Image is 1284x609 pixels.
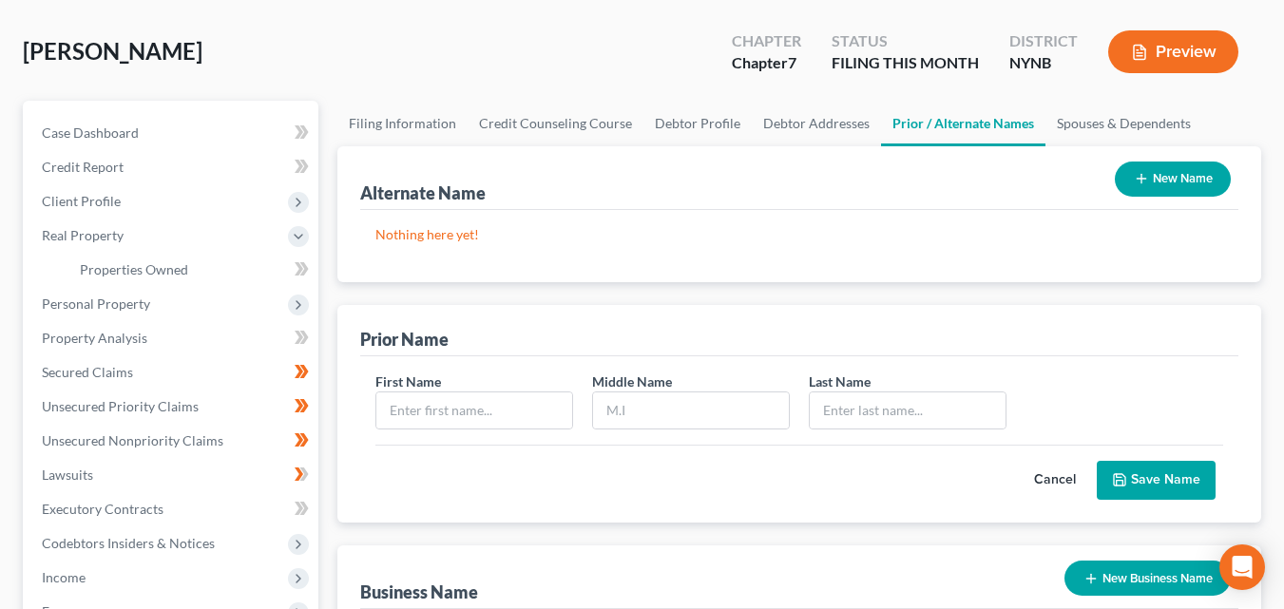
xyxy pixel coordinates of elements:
[42,432,223,448] span: Unsecured Nonpriority Claims
[468,101,643,146] a: Credit Counseling Course
[832,30,979,52] div: Status
[360,181,486,204] div: Alternate Name
[42,227,124,243] span: Real Property
[1064,561,1231,596] button: New Business Name
[42,535,215,551] span: Codebtors Insiders & Notices
[375,225,1223,244] p: Nothing here yet!
[593,392,789,428] input: M.I
[810,392,1006,428] input: Enter last name...
[1013,462,1097,500] button: Cancel
[375,371,441,391] label: First Name
[42,398,199,414] span: Unsecured Priority Claims
[42,159,124,175] span: Credit Report
[27,116,318,150] a: Case Dashboard
[42,466,93,483] span: Lawsuits
[752,101,881,146] a: Debtor Addresses
[1009,52,1078,74] div: NYNB
[1108,30,1238,73] button: Preview
[732,52,801,74] div: Chapter
[1097,461,1216,501] button: Save Name
[27,390,318,424] a: Unsecured Priority Claims
[832,52,979,74] div: FILING THIS MONTH
[1045,101,1202,146] a: Spouses & Dependents
[42,330,147,346] span: Property Analysis
[42,295,150,312] span: Personal Property
[1009,30,1078,52] div: District
[376,392,572,428] input: Enter first name...
[23,37,202,65] span: [PERSON_NAME]
[360,328,449,351] div: Prior Name
[788,53,796,71] span: 7
[27,492,318,526] a: Executory Contracts
[42,124,139,141] span: Case Dashboard
[65,253,318,287] a: Properties Owned
[42,501,163,517] span: Executory Contracts
[27,355,318,390] a: Secured Claims
[881,101,1045,146] a: Prior / Alternate Names
[27,150,318,184] a: Credit Report
[337,101,468,146] a: Filing Information
[42,569,86,585] span: Income
[27,321,318,355] a: Property Analysis
[1219,544,1265,590] div: Open Intercom Messenger
[27,424,318,458] a: Unsecured Nonpriority Claims
[592,371,672,391] label: Middle Name
[1115,162,1231,197] button: New Name
[42,364,133,380] span: Secured Claims
[360,580,478,603] div: Business Name
[42,193,121,209] span: Client Profile
[27,458,318,492] a: Lawsuits
[80,261,188,277] span: Properties Owned
[643,101,752,146] a: Debtor Profile
[732,30,801,52] div: Chapter
[809,373,871,390] span: Last Name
